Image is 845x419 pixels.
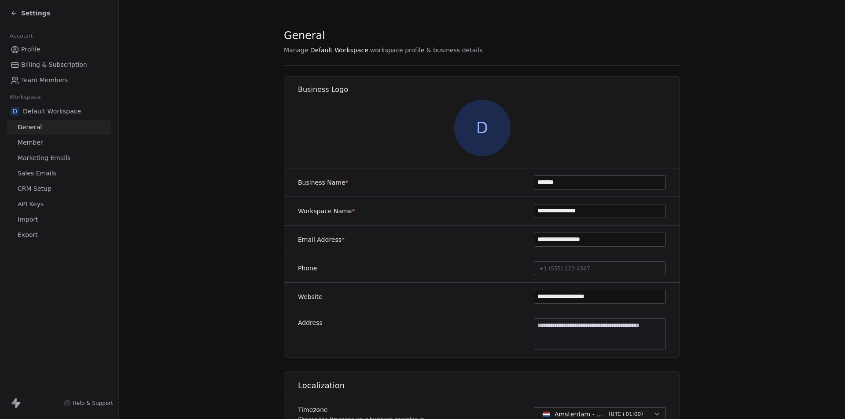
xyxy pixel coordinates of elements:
[7,58,111,72] a: Billing & Subscription
[11,9,50,18] a: Settings
[7,120,111,135] a: General
[539,266,590,272] span: +1 (555) 123-4567
[298,207,355,215] label: Workspace Name
[284,29,325,42] span: General
[298,178,349,187] label: Business Name
[555,410,605,419] span: Amsterdam - CET
[21,60,87,69] span: Billing & Subscription
[298,264,317,273] label: Phone
[21,76,68,85] span: Team Members
[310,46,368,55] span: Default Workspace
[298,380,680,391] h1: Localization
[298,235,345,244] label: Email Address
[609,410,643,418] span: ( UTC+01:00 )
[11,107,19,116] span: D
[18,184,51,193] span: CRM Setup
[7,151,111,165] a: Marketing Emails
[298,292,323,301] label: Website
[18,230,38,240] span: Export
[7,73,111,87] a: Team Members
[298,85,680,95] h1: Business Logo
[21,9,50,18] span: Settings
[284,46,309,55] span: Manage
[7,228,111,242] a: Export
[7,182,111,196] a: CRM Setup
[298,405,424,414] label: Timezone
[6,29,37,43] span: Account
[23,107,81,116] span: Default Workspace
[534,261,666,275] button: +1 (555) 123-4567
[298,318,323,327] label: Address
[7,166,111,181] a: Sales Emails
[18,169,56,178] span: Sales Emails
[6,91,44,104] span: Workspace
[18,123,42,132] span: General
[18,200,44,209] span: API Keys
[7,42,111,57] a: Profile
[64,400,113,407] a: Help & Support
[7,197,111,211] a: API Keys
[18,153,70,163] span: Marketing Emails
[21,45,40,54] span: Profile
[370,46,483,55] span: workspace profile & business details
[7,212,111,227] a: Import
[18,215,38,224] span: Import
[454,100,511,156] span: D
[18,138,43,147] span: Member
[73,400,113,407] span: Help & Support
[7,135,111,150] a: Member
